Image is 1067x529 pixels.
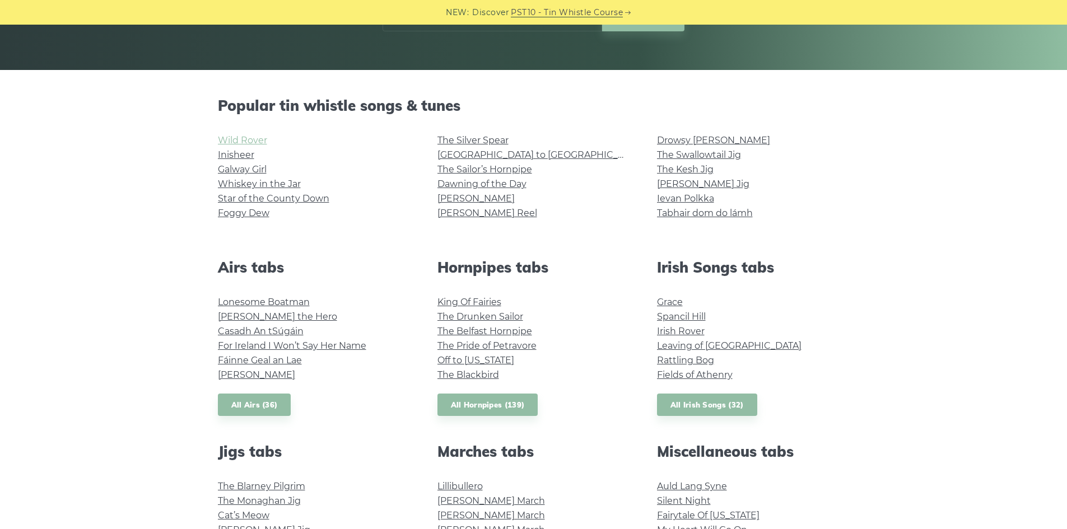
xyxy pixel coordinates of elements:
[657,135,770,146] a: Drowsy [PERSON_NAME]
[657,340,802,351] a: Leaving of [GEOGRAPHIC_DATA]
[218,179,301,189] a: Whiskey in the Jar
[437,510,545,521] a: [PERSON_NAME] March
[657,495,711,506] a: Silent Night
[218,97,850,114] h2: Popular tin whistle songs & tunes
[218,369,295,380] a: [PERSON_NAME]
[657,149,741,160] a: The Swallowtail Jig
[437,355,514,366] a: Off to [US_STATE]
[437,179,526,189] a: Dawning of the Day
[218,326,304,336] a: Casadh An tSúgáin
[657,297,683,307] a: Grace
[657,193,714,204] a: Ievan Polkka
[218,481,305,491] a: The Blarney Pilgrim
[437,481,483,491] a: Lillibullero
[437,259,630,276] h2: Hornpipes tabs
[657,326,705,336] a: Irish Rover
[657,510,760,521] a: Fairytale Of [US_STATE]
[657,311,706,322] a: Spancil Hill
[657,164,714,175] a: The Kesh Jig
[218,193,329,204] a: Star of the County Down
[437,340,537,351] a: The Pride of Petravore
[218,495,301,506] a: The Monaghan Jig
[218,355,302,366] a: Fáinne Geal an Lae
[472,6,509,19] span: Discover
[218,259,411,276] h2: Airs tabs
[218,443,411,460] h2: Jigs tabs
[657,369,733,380] a: Fields of Athenry
[218,510,269,521] a: Cat’s Meow
[657,208,753,218] a: Tabhair dom do lámh
[437,443,630,460] h2: Marches tabs
[437,149,644,160] a: [GEOGRAPHIC_DATA] to [GEOGRAPHIC_DATA]
[437,311,523,322] a: The Drunken Sailor
[437,193,515,204] a: [PERSON_NAME]
[218,297,310,307] a: Lonesome Boatman
[218,164,267,175] a: Galway Girl
[657,443,850,460] h2: Miscellaneous tabs
[437,326,532,336] a: The Belfast Hornpipe
[437,394,538,416] a: All Hornpipes (139)
[437,164,532,175] a: The Sailor’s Hornpipe
[218,340,366,351] a: For Ireland I Won’t Say Her Name
[218,208,269,218] a: Foggy Dew
[511,6,623,19] a: PST10 - Tin Whistle Course
[446,6,469,19] span: NEW:
[218,394,291,416] a: All Airs (36)
[437,135,509,146] a: The Silver Spear
[437,208,537,218] a: [PERSON_NAME] Reel
[437,369,499,380] a: The Blackbird
[437,495,545,506] a: [PERSON_NAME] March
[218,135,267,146] a: Wild Rover
[218,149,254,160] a: Inisheer
[657,481,727,491] a: Auld Lang Syne
[657,355,714,366] a: Rattling Bog
[657,259,850,276] h2: Irish Songs tabs
[218,311,337,322] a: [PERSON_NAME] the Hero
[657,394,757,416] a: All Irish Songs (32)
[657,179,749,189] a: [PERSON_NAME] Jig
[437,297,501,307] a: King Of Fairies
